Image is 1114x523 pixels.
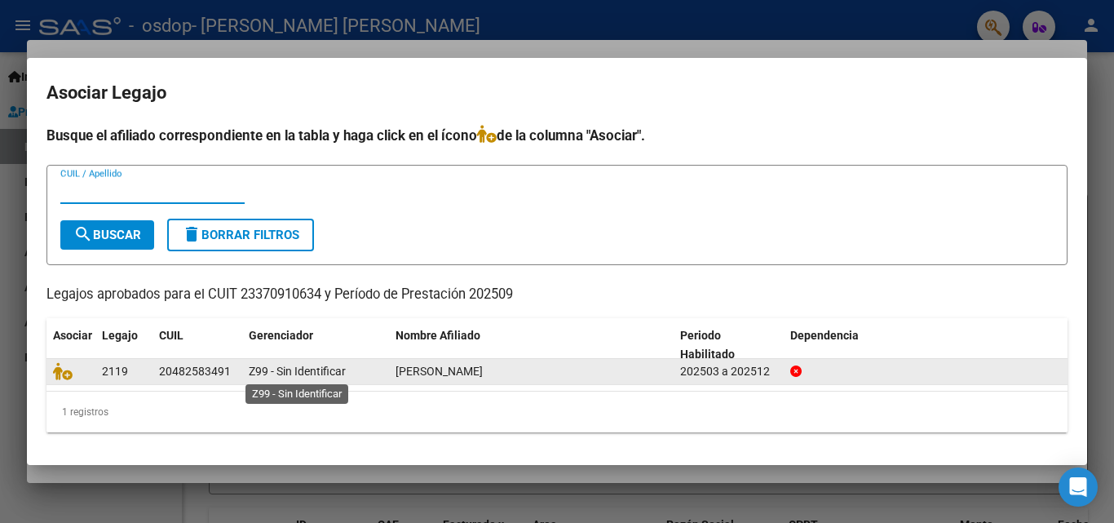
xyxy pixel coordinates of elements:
[60,220,154,250] button: Buscar
[396,329,480,342] span: Nombre Afiliado
[46,392,1068,432] div: 1 registros
[73,228,141,242] span: Buscar
[680,329,735,361] span: Periodo Habilitado
[680,362,777,381] div: 202503 a 202512
[396,365,483,378] span: GALIMBERTI MORAD FRANCESCO
[159,362,231,381] div: 20482583491
[674,318,784,372] datatable-header-cell: Periodo Habilitado
[242,318,389,372] datatable-header-cell: Gerenciador
[1059,468,1098,507] div: Open Intercom Messenger
[249,365,346,378] span: Z99 - Sin Identificar
[73,224,93,244] mat-icon: search
[102,365,128,378] span: 2119
[53,329,92,342] span: Asociar
[159,329,183,342] span: CUIL
[153,318,242,372] datatable-header-cell: CUIL
[784,318,1068,372] datatable-header-cell: Dependencia
[249,329,313,342] span: Gerenciador
[167,219,314,251] button: Borrar Filtros
[182,228,299,242] span: Borrar Filtros
[102,329,138,342] span: Legajo
[46,285,1068,305] p: Legajos aprobados para el CUIT 23370910634 y Período de Prestación 202509
[46,318,95,372] datatable-header-cell: Asociar
[46,78,1068,109] h2: Asociar Legajo
[95,318,153,372] datatable-header-cell: Legajo
[790,329,859,342] span: Dependencia
[182,224,201,244] mat-icon: delete
[46,125,1068,146] h4: Busque el afiliado correspondiente en la tabla y haga click en el ícono de la columna "Asociar".
[389,318,674,372] datatable-header-cell: Nombre Afiliado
